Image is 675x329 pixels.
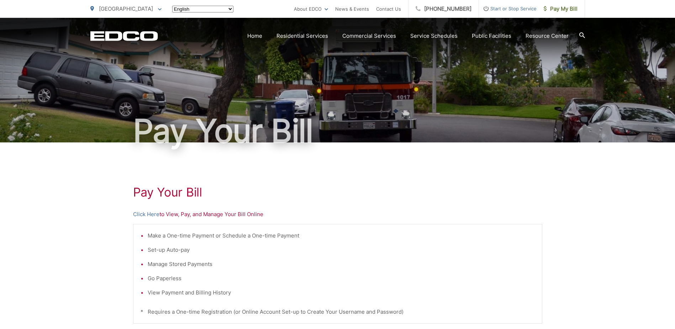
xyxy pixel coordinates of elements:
[526,32,569,40] a: Resource Center
[90,31,158,41] a: EDCD logo. Return to the homepage.
[410,32,458,40] a: Service Schedules
[99,5,153,12] span: [GEOGRAPHIC_DATA]
[148,274,535,283] li: Go Paperless
[335,5,369,13] a: News & Events
[90,113,585,149] h1: Pay Your Bill
[148,260,535,268] li: Manage Stored Payments
[172,6,233,12] select: Select a language
[472,32,511,40] a: Public Facilities
[148,231,535,240] li: Make a One-time Payment or Schedule a One-time Payment
[342,32,396,40] a: Commercial Services
[141,308,535,316] p: * Requires a One-time Registration (or Online Account Set-up to Create Your Username and Password)
[544,5,578,13] span: Pay My Bill
[133,210,542,219] p: to View, Pay, and Manage Your Bill Online
[247,32,262,40] a: Home
[376,5,401,13] a: Contact Us
[133,185,542,199] h1: Pay Your Bill
[294,5,328,13] a: About EDCO
[148,246,535,254] li: Set-up Auto-pay
[148,288,535,297] li: View Payment and Billing History
[133,210,159,219] a: Click Here
[276,32,328,40] a: Residential Services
